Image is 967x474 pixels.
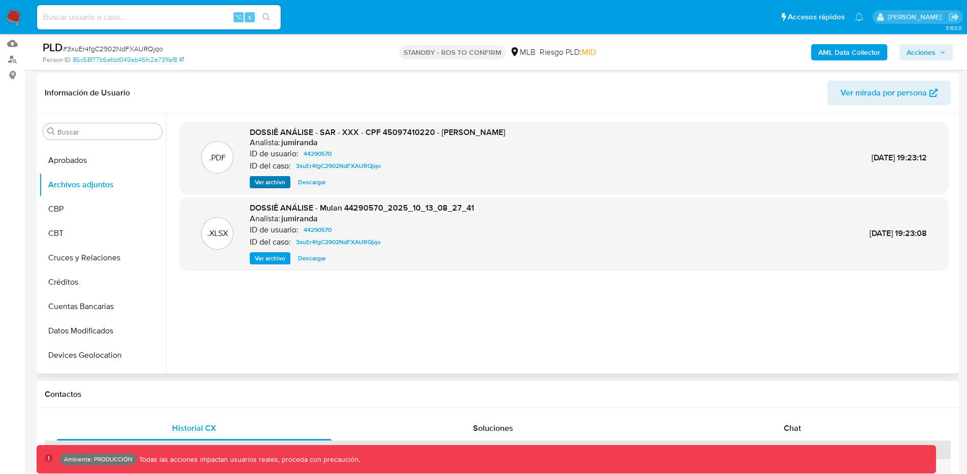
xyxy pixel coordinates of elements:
[281,214,318,224] h6: jumiranda
[255,177,285,187] span: Ver archivo
[39,270,166,294] button: Créditos
[250,237,291,247] p: ID del caso:
[870,227,927,239] span: [DATE] 19:23:08
[293,252,331,264] button: Descargar
[784,422,801,434] span: Chat
[827,81,951,105] button: Ver mirada por persona
[39,148,166,173] button: Aprobados
[64,457,132,461] p: Ambiente: PRODUCCIÓN
[788,12,845,22] span: Accesos rápidos
[47,127,55,136] button: Buscar
[841,81,927,105] span: Ver mirada por persona
[540,47,596,58] span: Riesgo PLD:
[39,294,166,319] button: Cuentas Bancarias
[899,44,953,60] button: Acciones
[45,88,130,98] h1: Información de Usuario
[248,12,251,22] span: s
[63,44,163,54] span: # 3xuEr4fgC2902NdFXAURQjqo
[39,319,166,343] button: Datos Modificados
[281,138,318,148] h6: jumiranda
[304,224,331,236] span: 44290570
[39,221,166,246] button: CBT
[172,422,216,434] span: Historial CX
[43,55,71,64] b: Person ID
[39,197,166,221] button: CBP
[207,228,228,239] p: .XLSX
[39,343,166,367] button: Devices Geolocation
[137,455,360,464] p: Todas las acciones impactan usuarios reales, proceda con precaución.
[73,55,184,64] a: 86c58f77b6afdd049ab46fc2e731faf8
[250,126,505,138] span: DOSSIÊ ANÁLISE - SAR - XXX - CPF 45097410220 - [PERSON_NAME]
[582,46,596,58] span: MID
[510,47,536,58] div: MLB
[250,214,280,224] p: Analista:
[298,177,326,187] span: Descargar
[293,176,331,188] button: Descargar
[298,253,326,263] span: Descargar
[39,173,166,197] button: Archivos adjuntos
[250,161,291,171] p: ID del caso:
[949,12,959,22] a: Salir
[45,389,951,399] h1: Contactos
[255,253,285,263] span: Ver archivo
[39,246,166,270] button: Cruces y Relaciones
[250,176,290,188] button: Ver archivo
[304,148,331,160] span: 44290570
[43,39,63,55] b: PLD
[250,202,474,214] span: DOSSIÊ ANÁLISE - Mulan 44290570_2025_10_13_08_27_41
[473,422,513,434] span: Soluciones
[811,44,887,60] button: AML Data Collector
[250,149,298,159] p: ID de usuario:
[399,45,506,59] p: STANDBY - ROS TO CONFIRM
[250,225,298,235] p: ID de usuario:
[888,12,945,22] p: elkin.mantilla@mercadolibre.com.co
[292,160,385,172] a: 3xuEr4fgC2902NdFXAURQjqo
[872,152,927,163] span: [DATE] 19:23:12
[946,24,962,32] span: 3.163.0
[299,224,336,236] a: 44290570
[292,236,385,248] a: 3xuEr4fgC2902NdFXAURQjqo
[209,152,226,163] p: .PDF
[907,44,936,60] span: Acciones
[855,13,863,21] a: Notificaciones
[299,148,336,160] a: 44290570
[57,127,158,137] input: Buscar
[37,11,281,24] input: Buscar usuario o caso...
[296,236,381,248] span: 3xuEr4fgC2902NdFXAURQjqo
[235,12,242,22] span: ⌥
[818,44,880,60] b: AML Data Collector
[39,367,166,392] button: Direcciones
[296,160,381,172] span: 3xuEr4fgC2902NdFXAURQjqo
[250,138,280,148] p: Analista:
[256,10,277,24] button: search-icon
[250,252,290,264] button: Ver archivo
